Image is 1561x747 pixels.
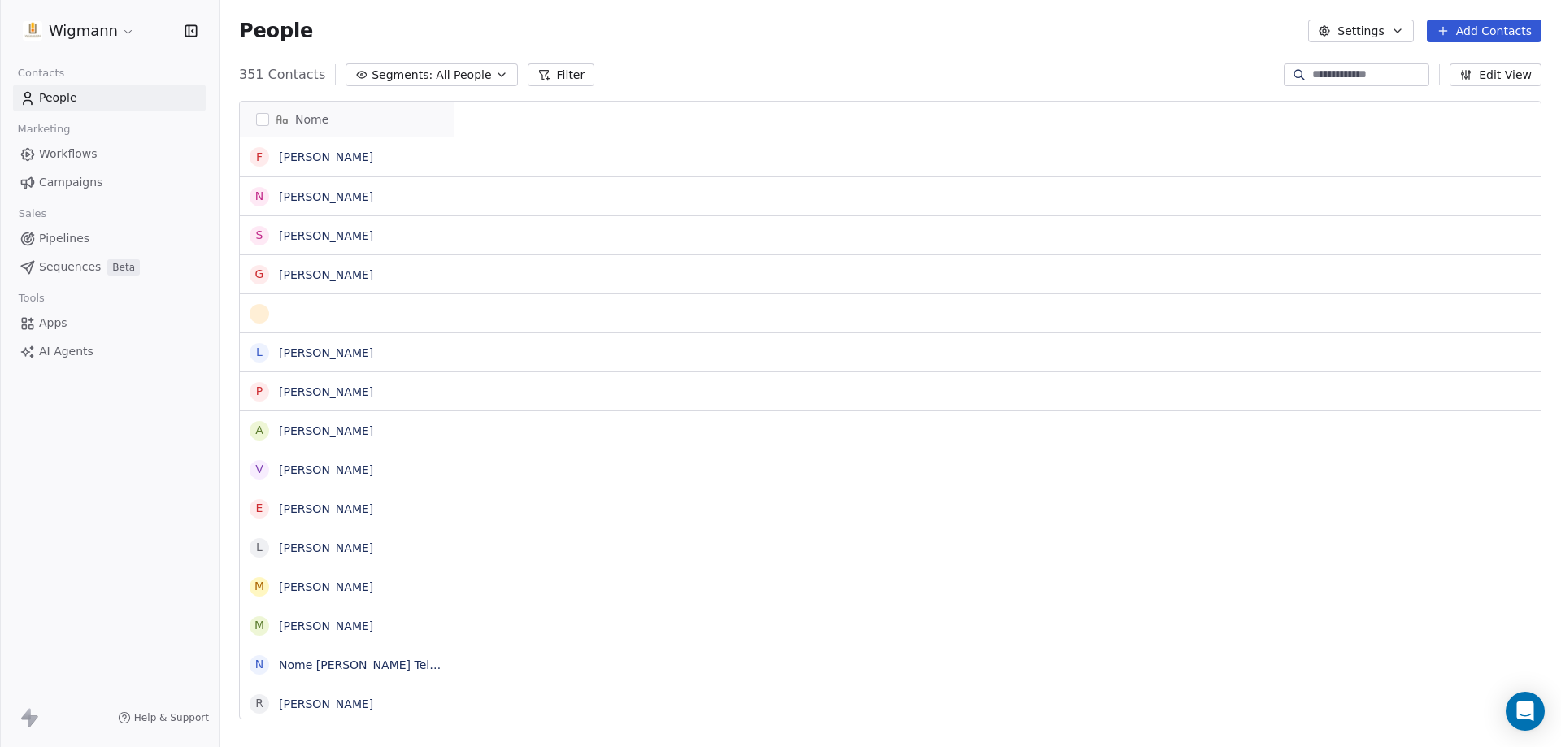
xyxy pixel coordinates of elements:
[134,711,209,724] span: Help & Support
[254,617,264,634] div: M
[13,169,206,196] a: Campaigns
[240,102,454,137] div: Nome
[256,539,263,556] div: L
[279,541,373,554] a: [PERSON_NAME]
[255,695,263,712] div: R
[279,580,373,593] a: [PERSON_NAME]
[279,229,373,242] a: [PERSON_NAME]
[1308,20,1413,42] button: Settings
[39,89,77,106] span: People
[436,67,491,84] span: All People
[254,578,264,595] div: M
[279,502,373,515] a: [PERSON_NAME]
[279,150,373,163] a: [PERSON_NAME]
[255,188,263,205] div: n
[13,310,206,337] a: Apps
[255,266,264,283] div: G
[39,145,98,163] span: Workflows
[1427,20,1541,42] button: Add Contacts
[11,61,72,85] span: Contacts
[13,85,206,111] a: People
[23,21,42,41] img: 1630668995401.jpeg
[118,711,209,724] a: Help & Support
[239,19,313,43] span: People
[39,230,89,247] span: Pipelines
[49,20,118,41] span: Wigmann
[372,67,433,84] span: Segments:
[255,656,263,673] div: N
[279,346,373,359] a: [PERSON_NAME]
[295,111,328,128] span: Nome
[256,383,263,400] div: P
[279,385,373,398] a: [PERSON_NAME]
[1506,692,1545,731] div: Open Intercom Messenger
[255,461,263,478] div: V
[13,225,206,252] a: Pipelines
[39,343,93,360] span: AI Agents
[256,149,263,166] div: F
[528,63,595,86] button: Filter
[279,424,373,437] a: [PERSON_NAME]
[255,422,263,439] div: A
[13,338,206,365] a: AI Agents
[279,697,373,710] a: [PERSON_NAME]
[240,137,454,720] div: grid
[13,254,206,280] a: SequencesBeta
[279,619,373,632] a: [PERSON_NAME]
[39,315,67,332] span: Apps
[107,259,140,276] span: Beta
[279,190,373,203] a: [PERSON_NAME]
[279,268,373,281] a: [PERSON_NAME]
[256,500,263,517] div: E
[13,141,206,167] a: Workflows
[1450,63,1541,86] button: Edit View
[256,227,263,244] div: S
[11,202,54,226] span: Sales
[39,174,102,191] span: Campaigns
[256,344,263,361] div: L
[11,286,51,311] span: Tools
[39,258,101,276] span: Sequences
[11,117,77,141] span: Marketing
[279,463,373,476] a: [PERSON_NAME]
[239,65,325,85] span: 351 Contacts
[20,17,138,45] button: Wigmann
